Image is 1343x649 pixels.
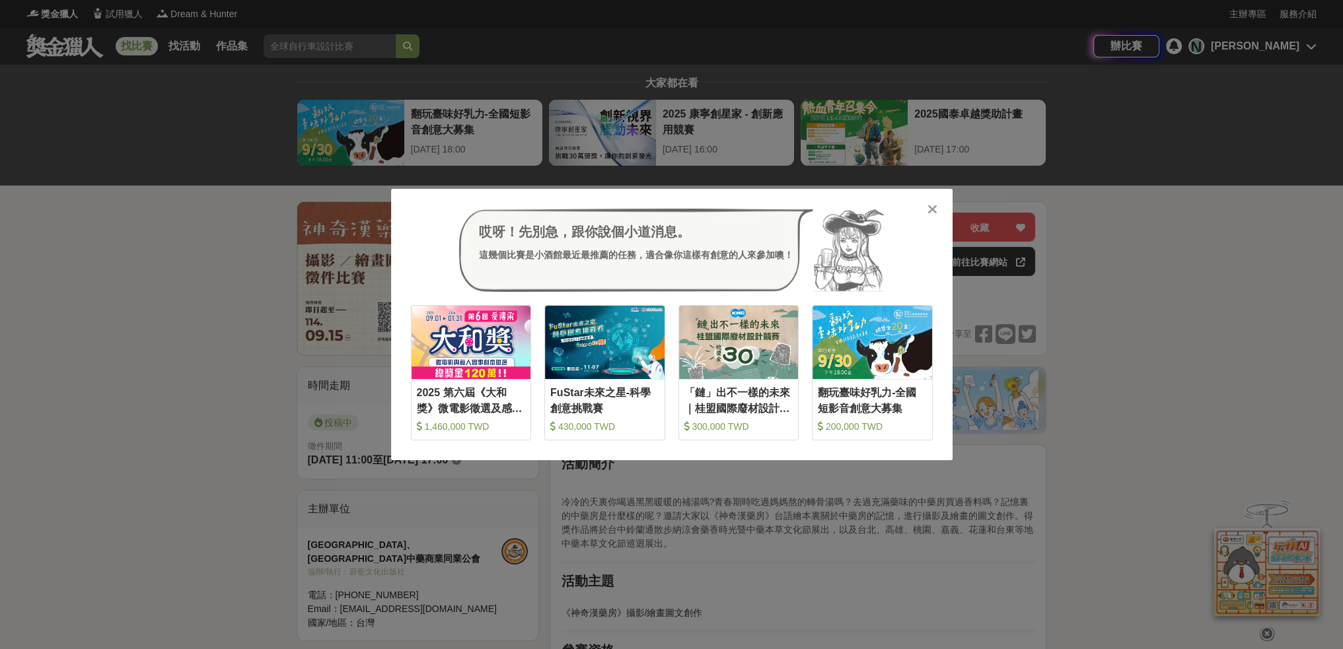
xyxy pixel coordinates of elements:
img: Cover Image [545,306,665,379]
img: Cover Image [412,306,531,379]
a: Cover Image2025 第六屆《大和獎》微電影徵選及感人實事分享 1,460,000 TWD [411,305,532,440]
div: 2025 第六屆《大和獎》微電影徵選及感人實事分享 [417,385,526,415]
div: 翻玩臺味好乳力-全國短影音創意大募集 [818,385,927,415]
div: 1,460,000 TWD [417,420,526,433]
div: 200,000 TWD [818,420,927,433]
div: 這幾個比賽是小酒館最近最推薦的任務，適合像你這樣有創意的人來參加噢！ [479,248,793,262]
div: 430,000 TWD [550,420,659,433]
a: Cover Image翻玩臺味好乳力-全國短影音創意大募集 200,000 TWD [812,305,933,440]
a: Cover Image「鏈」出不一樣的未來｜桂盟國際廢材設計競賽 300,000 TWD [678,305,799,440]
div: FuStar未來之星-科學創意挑戰賽 [550,385,659,415]
div: 哎呀！先別急，跟你說個小道消息。 [479,222,793,242]
img: Avatar [813,209,885,292]
div: 300,000 TWD [684,420,793,433]
img: Cover Image [813,306,932,379]
img: Cover Image [679,306,799,379]
a: Cover ImageFuStar未來之星-科學創意挑戰賽 430,000 TWD [544,305,665,440]
div: 「鏈」出不一樣的未來｜桂盟國際廢材設計競賽 [684,385,793,415]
